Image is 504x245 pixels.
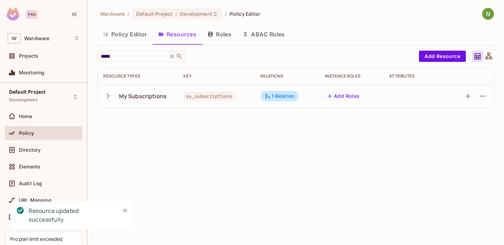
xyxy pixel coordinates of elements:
span: Monitoring [19,70,45,75]
span: Default Project [136,10,173,17]
div: Resource Types [103,73,172,79]
span: Projects [19,53,38,59]
span: Policy [19,130,34,136]
span: Elements [19,164,41,170]
span: the active workspace [100,10,125,17]
span: Audit Log [19,181,42,186]
span: : [175,11,177,17]
li: / [127,10,129,17]
div: Pro [26,10,38,19]
div: Attributes [389,73,442,79]
button: Close [120,205,130,216]
span: Default Project [9,89,45,95]
div: Instance roles [325,73,378,79]
button: Resources [153,26,202,43]
span: Directory [19,147,41,153]
span: Development [9,97,37,103]
button: ABAC Rules [237,26,290,43]
li: / [225,10,227,17]
span: my_subscriptions [183,92,234,101]
span: Development [180,10,212,17]
button: Roles [202,26,237,43]
span: Home [19,114,33,119]
button: Policy Editor [97,26,153,43]
img: Navanath Jadhav [482,8,494,20]
button: Add Resource [419,51,466,62]
span: Policy Editor [230,10,260,17]
div: 1 Relation [265,93,295,99]
span: Workspace: WanAware [24,36,49,41]
div: Resource updated successfully [29,207,114,224]
span: W [8,33,21,43]
img: SReyMgAAAABJRU5ErkJggg== [7,8,19,21]
button: Add Roles [325,91,363,102]
div: My Subscriptions [119,92,167,100]
div: Key [183,73,249,79]
div: Relations [260,73,314,79]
